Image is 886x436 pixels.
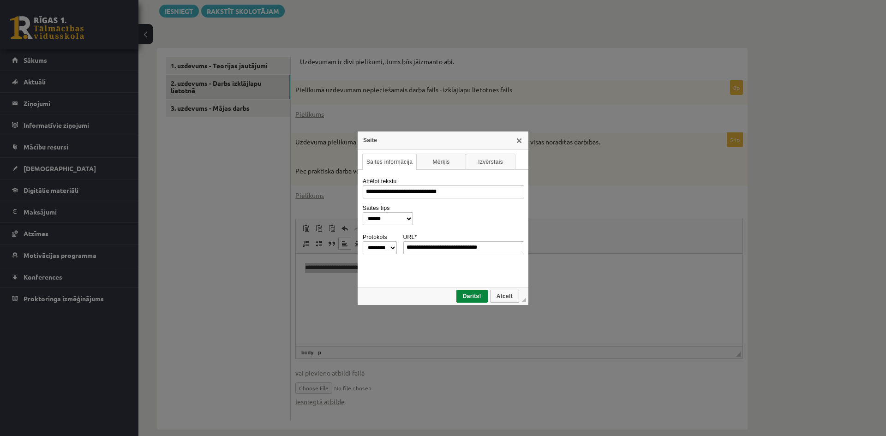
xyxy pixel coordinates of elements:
label: Attēlot tekstu [363,178,397,185]
a: Mērķis [416,154,466,170]
div: Saites informācija [362,174,524,285]
label: Saites tips [363,205,390,211]
div: Saite [358,131,528,149]
span: Atcelt [491,293,518,299]
a: Saites informācija [362,154,417,170]
body: Bagātinātā teksta redaktors, wiswyg-editor-user-answer-47024861246000 [9,9,437,19]
a: Darīts! [456,290,488,303]
span: Darīts! [457,293,487,299]
label: URL [403,234,417,240]
label: Protokols [363,234,387,240]
div: Mērogot [521,298,526,302]
a: Aizvērt [515,137,523,144]
a: Atcelt [490,290,519,303]
a: Izvērstais [466,154,515,170]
